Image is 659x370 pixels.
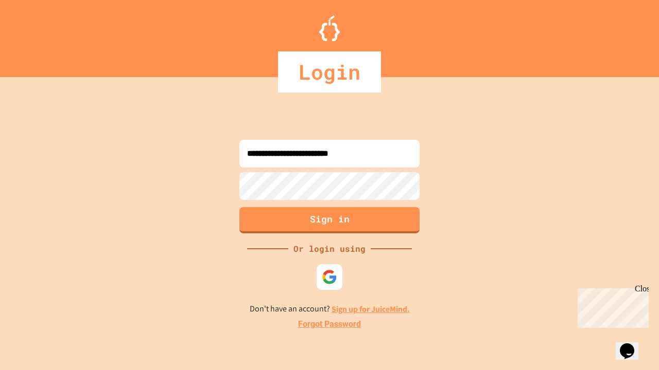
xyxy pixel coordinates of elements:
img: Logo.svg [319,15,340,41]
a: Forgot Password [298,318,361,330]
div: Chat with us now!Close [4,4,71,65]
img: google-icon.svg [322,269,337,285]
iframe: chat widget [616,329,649,360]
div: Or login using [288,243,371,255]
button: Sign in [239,207,420,233]
a: Sign up for JuiceMind. [332,304,410,314]
div: Login [278,51,381,92]
p: Don't have an account? [250,303,410,316]
iframe: chat widget [574,284,649,328]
